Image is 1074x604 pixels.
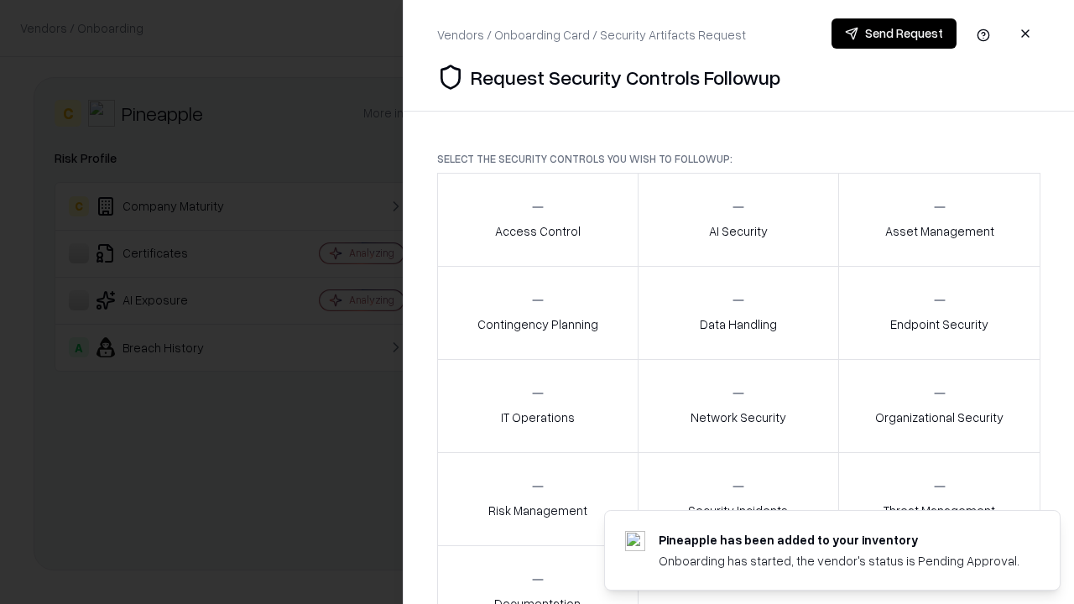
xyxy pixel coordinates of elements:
[659,531,1019,549] div: Pineapple has been added to your inventory
[691,409,786,426] p: Network Security
[700,315,777,333] p: Data Handling
[437,26,746,44] div: Vendors / Onboarding Card / Security Artifacts Request
[659,552,1019,570] div: Onboarding has started, the vendor's status is Pending Approval.
[884,502,995,519] p: Threat Management
[688,502,788,519] p: Security Incidents
[495,222,581,240] p: Access Control
[638,452,840,546] button: Security Incidents
[709,222,768,240] p: AI Security
[625,531,645,551] img: pineappleenergy.com
[832,18,957,49] button: Send Request
[488,502,587,519] p: Risk Management
[437,266,639,360] button: Contingency Planning
[638,266,840,360] button: Data Handling
[838,173,1040,267] button: Asset Management
[437,173,639,267] button: Access Control
[477,315,598,333] p: Contingency Planning
[501,409,575,426] p: IT Operations
[890,315,988,333] p: Endpoint Security
[471,64,780,91] p: Request Security Controls Followup
[838,452,1040,546] button: Threat Management
[838,359,1040,453] button: Organizational Security
[885,222,994,240] p: Asset Management
[437,359,639,453] button: IT Operations
[875,409,1004,426] p: Organizational Security
[437,452,639,546] button: Risk Management
[638,173,840,267] button: AI Security
[838,266,1040,360] button: Endpoint Security
[638,359,840,453] button: Network Security
[437,152,1040,166] p: Select the security controls you wish to followup:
